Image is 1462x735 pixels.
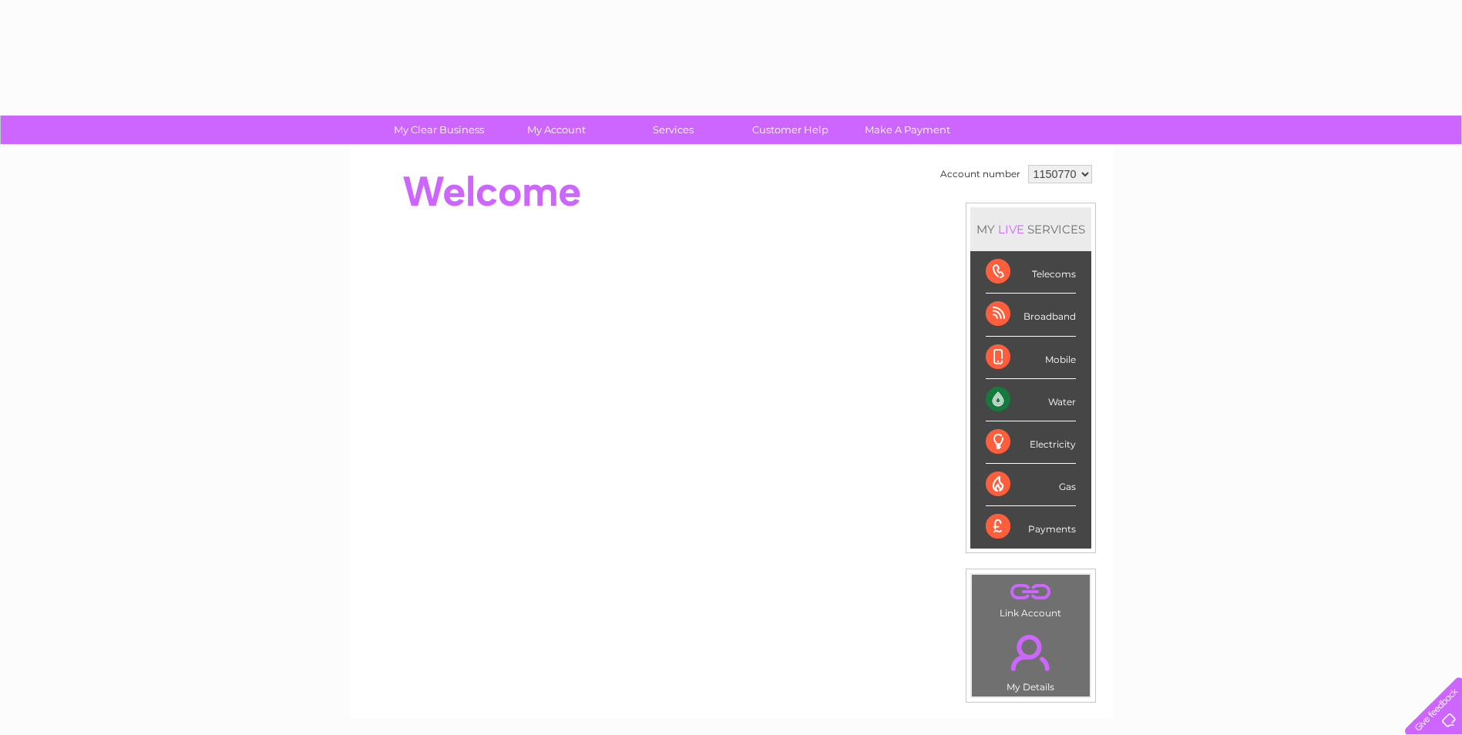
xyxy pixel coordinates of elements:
div: Telecoms [986,251,1076,294]
td: My Details [971,622,1091,697]
a: My Account [492,116,620,144]
td: Link Account [971,574,1091,623]
div: LIVE [995,222,1027,237]
div: Electricity [986,421,1076,464]
td: Account number [936,161,1024,187]
div: Water [986,379,1076,421]
div: Mobile [986,337,1076,379]
a: . [976,579,1086,606]
div: Payments [986,506,1076,548]
a: Make A Payment [844,116,971,144]
div: Gas [986,464,1076,506]
a: Customer Help [727,116,854,144]
a: My Clear Business [375,116,502,144]
a: Services [610,116,737,144]
a: . [976,626,1086,680]
div: Broadband [986,294,1076,336]
div: MY SERVICES [970,207,1091,251]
